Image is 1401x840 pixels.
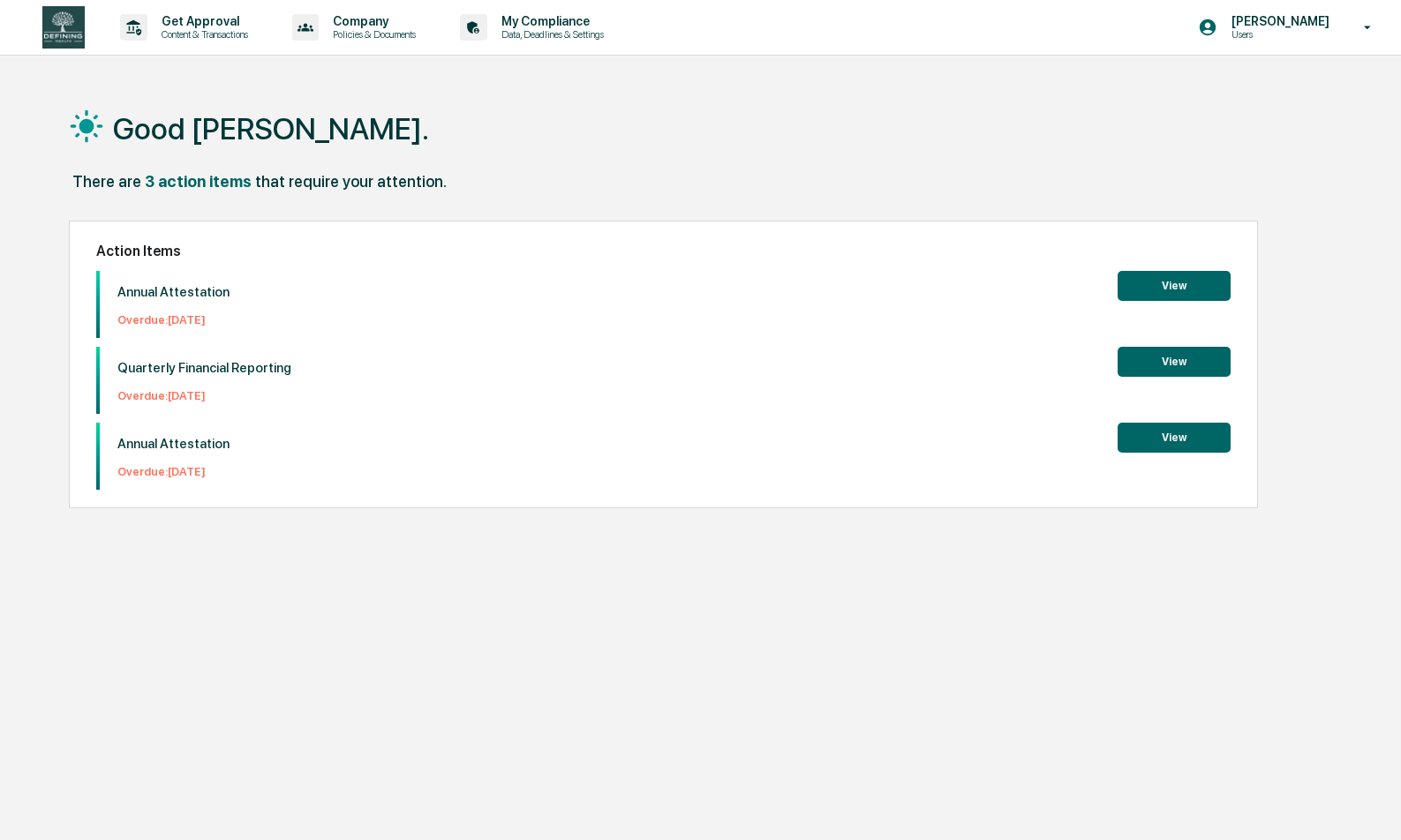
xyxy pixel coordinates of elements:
h1: Good [PERSON_NAME]. [113,111,429,146]
img: logo [42,6,85,49]
p: Quarterly Financial Reporting [117,360,291,376]
p: Data, Deadlines & Settings [487,28,613,41]
p: Get Approval [147,14,257,28]
p: Users [1217,28,1338,41]
a: View [1118,352,1231,369]
p: Overdue: [DATE] [117,465,230,478]
p: Overdue: [DATE] [117,313,230,326]
p: My Compliance [487,14,613,28]
p: Annual Attestation [117,436,230,452]
button: View [1118,347,1231,377]
p: Overdue: [DATE] [117,389,291,402]
p: Content & Transactions [147,28,257,41]
p: [PERSON_NAME] [1217,14,1338,28]
h2: Action Items [96,243,1231,259]
button: View [1118,423,1231,453]
div: that require your attention. [255,172,447,191]
div: 3 action items [145,172,252,191]
a: View [1118,428,1231,445]
p: Annual Attestation [117,284,230,300]
div: There are [72,172,141,191]
p: Company [319,14,425,28]
p: Policies & Documents [319,28,425,41]
button: View [1118,271,1231,301]
a: View [1118,276,1231,293]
